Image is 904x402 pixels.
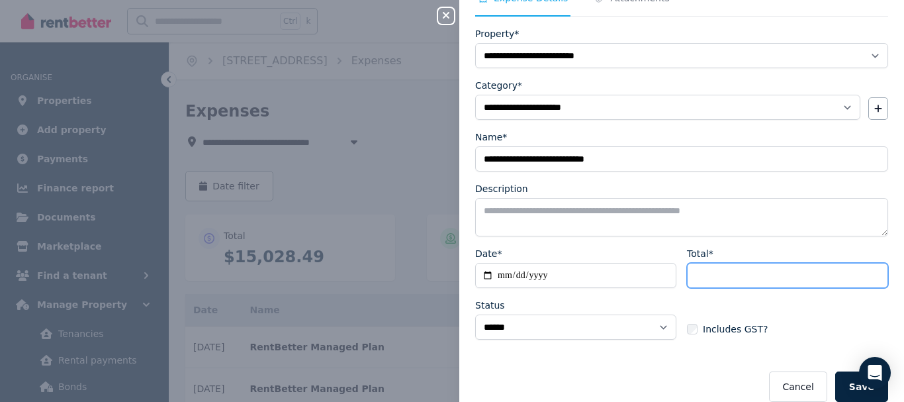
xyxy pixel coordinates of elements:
[475,130,507,144] label: Name*
[703,323,768,336] span: Includes GST?
[769,372,827,402] button: Cancel
[475,247,502,260] label: Date*
[687,324,698,334] input: Includes GST?
[475,79,522,92] label: Category*
[475,182,528,195] label: Description
[835,372,888,402] button: Save
[475,299,505,312] label: Status
[859,357,891,389] div: Open Intercom Messenger
[475,27,519,40] label: Property*
[687,247,713,260] label: Total*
